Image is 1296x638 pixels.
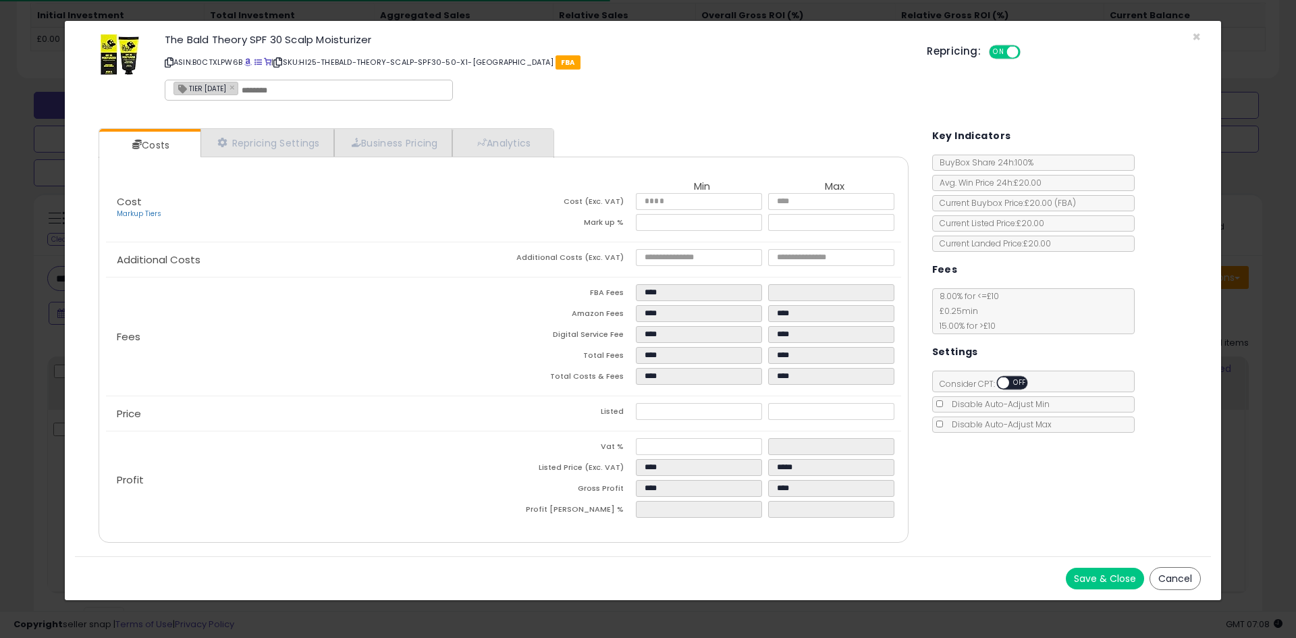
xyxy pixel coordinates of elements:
[504,459,636,480] td: Listed Price (Exc. VAT)
[504,347,636,368] td: Total Fees
[1054,197,1076,209] span: ( FBA )
[933,157,1033,168] span: BuyBox Share 24h: 100%
[504,480,636,501] td: Gross Profit
[504,249,636,270] td: Additional Costs (Exc. VAT)
[933,238,1051,249] span: Current Landed Price: £20.00
[932,261,958,278] h5: Fees
[932,128,1011,144] h5: Key Indicators
[106,475,504,485] p: Profit
[106,408,504,419] p: Price
[200,129,334,157] a: Repricing Settings
[945,419,1052,430] span: Disable Auto-Adjust Max
[990,47,1007,58] span: ON
[933,290,999,331] span: 8.00 % for <= £10
[504,403,636,424] td: Listed
[254,57,262,68] a: All offer listings
[244,57,252,68] a: BuyBox page
[932,344,978,361] h5: Settings
[165,34,907,45] h3: The Bald Theory SPF 30 Scalp Moisturizer
[504,305,636,326] td: Amazon Fees
[334,129,452,157] a: Business Pricing
[933,177,1042,188] span: Avg. Win Price 24h: £20.00
[504,438,636,459] td: Vat %
[933,305,978,317] span: £0.25 min
[106,255,504,265] p: Additional Costs
[1025,197,1076,209] span: £20.00
[452,129,552,157] a: Analytics
[504,368,636,389] td: Total Costs & Fees
[933,378,1046,390] span: Consider CPT:
[504,501,636,522] td: Profit [PERSON_NAME] %
[1150,567,1201,590] button: Cancel
[106,196,504,219] p: Cost
[927,46,981,57] h5: Repricing:
[165,51,907,73] p: ASIN: B0CTXLPW6B | SKU: HI25-THEBALD-THEORY-SCALP-SPF30-50-X1-[GEOGRAPHIC_DATA]
[556,55,580,70] span: FBA
[945,398,1050,410] span: Disable Auto-Adjust Min
[933,197,1076,209] span: Current Buybox Price:
[933,217,1044,229] span: Current Listed Price: £20.00
[768,181,900,193] th: Max
[117,209,161,219] a: Markup Tiers
[504,193,636,214] td: Cost (Exc. VAT)
[106,331,504,342] p: Fees
[174,82,226,94] span: TIER [DATE]
[1192,27,1201,47] span: ×
[99,132,199,159] a: Costs
[101,34,139,75] img: 41OoAL-uvDL._SL60_.jpg
[504,326,636,347] td: Digital Service Fee
[230,81,238,93] a: ×
[933,320,996,331] span: 15.00 % for > £10
[636,181,768,193] th: Min
[1009,377,1031,389] span: OFF
[264,57,271,68] a: Your listing only
[504,284,636,305] td: FBA Fees
[1066,568,1144,589] button: Save & Close
[1019,47,1040,58] span: OFF
[504,214,636,235] td: Mark up %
